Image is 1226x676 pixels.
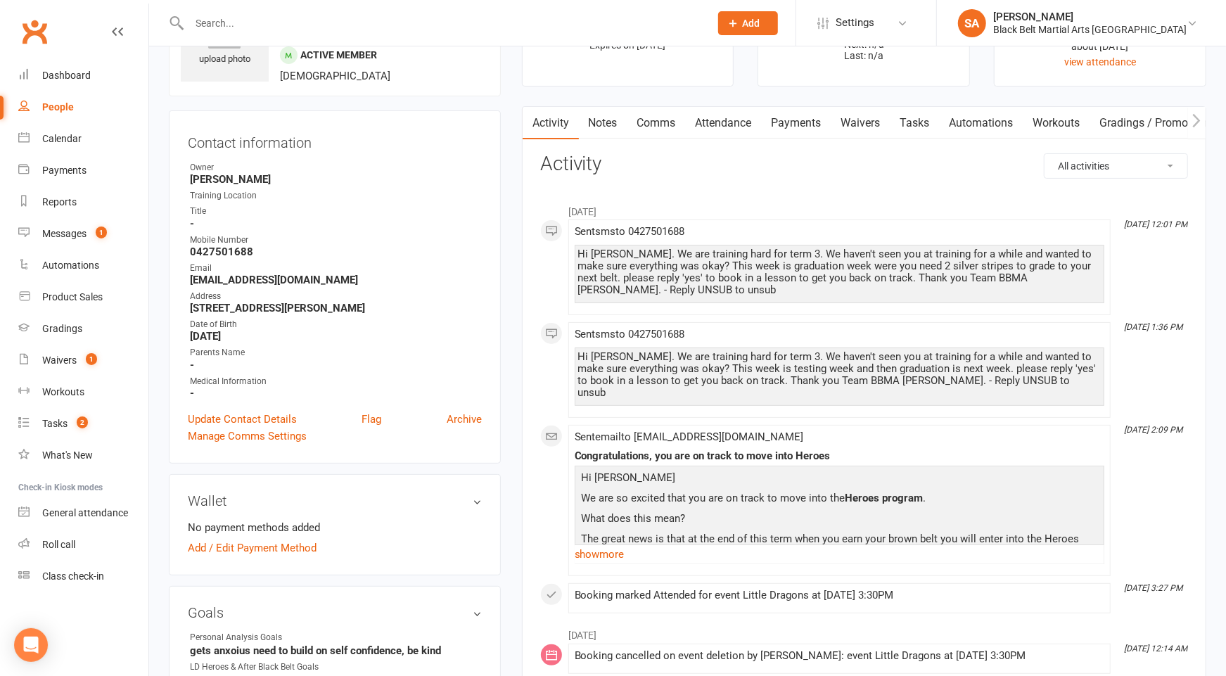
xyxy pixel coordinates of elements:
[188,540,317,556] a: Add / Edit Payment Method
[18,497,148,529] a: General attendance kiosk mode
[18,186,148,218] a: Reports
[42,386,84,397] div: Workouts
[190,234,482,247] div: Mobile Number
[578,510,1101,530] p: What does this mean?
[42,133,82,144] div: Calendar
[17,14,52,49] a: Clubworx
[578,530,1101,568] p: The great news is that at the end of this term when you earn your brown belt you will enter into ...
[836,7,874,39] span: Settings
[1124,583,1182,593] i: [DATE] 3:27 PM
[42,70,91,81] div: Dashboard
[18,123,148,155] a: Calendar
[190,644,482,657] strong: gets anxoius need to build on self confidence, be kind
[42,355,77,366] div: Waivers
[42,449,93,461] div: What's New
[42,539,75,550] div: Roll call
[1124,425,1182,435] i: [DATE] 2:09 PM
[18,529,148,561] a: Roll call
[18,313,148,345] a: Gradings
[190,318,482,331] div: Date of Birth
[540,153,1188,175] h3: Activity
[845,492,924,504] span: Heroes program
[362,411,381,428] a: Flag
[771,39,957,61] p: Next: n/a Last: n/a
[42,507,128,518] div: General attendance
[578,351,1101,399] div: Hi [PERSON_NAME]. We are training hard for term 3. We haven't seen you at training for a while an...
[190,302,482,314] strong: [STREET_ADDRESS][PERSON_NAME]
[188,411,297,428] a: Update Contact Details
[188,428,307,445] a: Manage Comms Settings
[743,18,760,29] span: Add
[18,218,148,250] a: Messages 1
[1090,107,1223,139] a: Gradings / Promotions
[575,431,804,443] span: Sent email to [EMAIL_ADDRESS][DOMAIN_NAME]
[190,205,482,218] div: Title
[42,165,87,176] div: Payments
[190,359,482,371] strong: -
[190,262,482,275] div: Email
[190,387,482,400] strong: -
[575,589,1104,601] div: Booking marked Attended for event Little Dragons at [DATE] 3:30PM
[42,323,82,334] div: Gradings
[18,440,148,471] a: What's New
[578,248,1101,296] div: Hi [PERSON_NAME]. We are training hard for term 3. We haven't seen you at training for a while an...
[190,290,482,303] div: Address
[578,490,1101,510] p: We are so excited that you are on track to move into the .
[280,70,390,82] span: [DEMOGRAPHIC_DATA]
[18,155,148,186] a: Payments
[890,107,940,139] a: Tasks
[18,281,148,313] a: Product Sales
[1064,56,1136,68] a: view attendance
[190,245,482,258] strong: 0427501688
[188,129,482,151] h3: Contact information
[42,101,74,113] div: People
[190,274,482,286] strong: [EMAIL_ADDRESS][DOMAIN_NAME]
[188,605,482,620] h3: Goals
[958,9,986,37] div: SA
[18,250,148,281] a: Automations
[523,107,579,139] a: Activity
[42,196,77,208] div: Reports
[86,353,97,365] span: 1
[42,418,68,429] div: Tasks
[627,107,686,139] a: Comms
[1124,322,1182,332] i: [DATE] 1:36 PM
[540,620,1188,643] li: [DATE]
[578,469,1101,490] p: Hi [PERSON_NAME]
[190,173,482,186] strong: [PERSON_NAME]
[190,346,482,359] div: Parents Name
[188,493,482,509] h3: Wallet
[1023,107,1090,139] a: Workouts
[190,161,482,174] div: Owner
[18,60,148,91] a: Dashboard
[993,11,1187,23] div: [PERSON_NAME]
[447,411,482,428] a: Archive
[190,330,482,343] strong: [DATE]
[1124,219,1187,229] i: [DATE] 12:01 PM
[718,11,778,35] button: Add
[14,628,48,662] div: Open Intercom Messenger
[190,631,306,644] div: Personal Analysis Goals
[190,217,482,230] strong: -
[575,450,1104,462] div: Congratulations, you are on track to move into Heroes
[77,416,88,428] span: 2
[575,225,685,238] span: Sent sms to 0427501688
[42,260,99,271] div: Automations
[185,13,700,33] input: Search...
[993,23,1187,36] div: Black Belt Martial Arts [GEOGRAPHIC_DATA]
[18,408,148,440] a: Tasks 2
[190,661,319,674] div: LD Heroes & After Black Belt Goals
[190,189,482,203] div: Training Location
[42,570,104,582] div: Class check-in
[96,227,107,238] span: 1
[300,49,377,60] span: Active member
[18,376,148,408] a: Workouts
[575,328,685,340] span: Sent sms to 0427501688
[42,228,87,239] div: Messages
[42,291,103,302] div: Product Sales
[1124,644,1187,653] i: [DATE] 12:14 AM
[575,650,1104,662] div: Booking cancelled on event deletion by [PERSON_NAME]: event Little Dragons at [DATE] 3:30PM
[831,107,890,139] a: Waivers
[540,197,1188,219] li: [DATE]
[575,544,1104,564] a: show more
